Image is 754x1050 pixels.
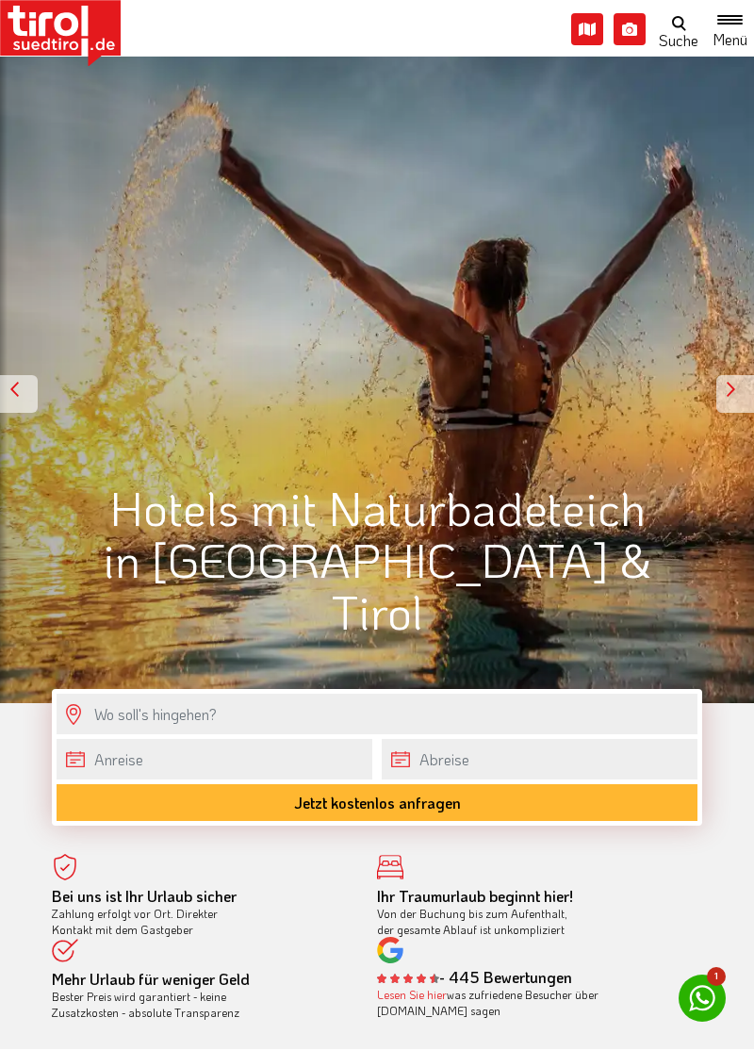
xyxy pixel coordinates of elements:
[706,11,754,47] button: Toggle navigation
[377,987,674,1019] div: was zufriedene Besucher über [DOMAIN_NAME] sagen
[57,784,697,821] button: Jetzt kostenlos anfragen
[571,13,603,45] i: Karte öffnen
[614,13,646,45] i: Fotogalerie
[377,937,403,963] img: google
[52,972,349,1020] div: Bester Preis wird garantiert - keine Zusatzkosten - absolute Transparenz
[52,482,702,637] h1: Hotels mit Naturbadeteich in [GEOGRAPHIC_DATA] & Tirol
[57,739,372,779] input: Anreise
[377,967,572,987] b: - 445 Bewertungen
[377,886,573,906] b: Ihr Traumurlaub beginnt hier!
[707,967,726,986] span: 1
[57,694,697,734] input: Wo soll's hingehen?
[52,886,237,906] b: Bei uns ist Ihr Urlaub sicher
[52,889,349,937] div: Zahlung erfolgt vor Ort. Direkter Kontakt mit dem Gastgeber
[52,969,250,989] b: Mehr Urlaub für weniger Geld
[377,889,674,937] div: Von der Buchung bis zum Aufenthalt, der gesamte Ablauf ist unkompliziert
[679,975,726,1022] a: 1
[377,987,447,1002] a: Lesen Sie hier
[382,739,697,779] input: Abreise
